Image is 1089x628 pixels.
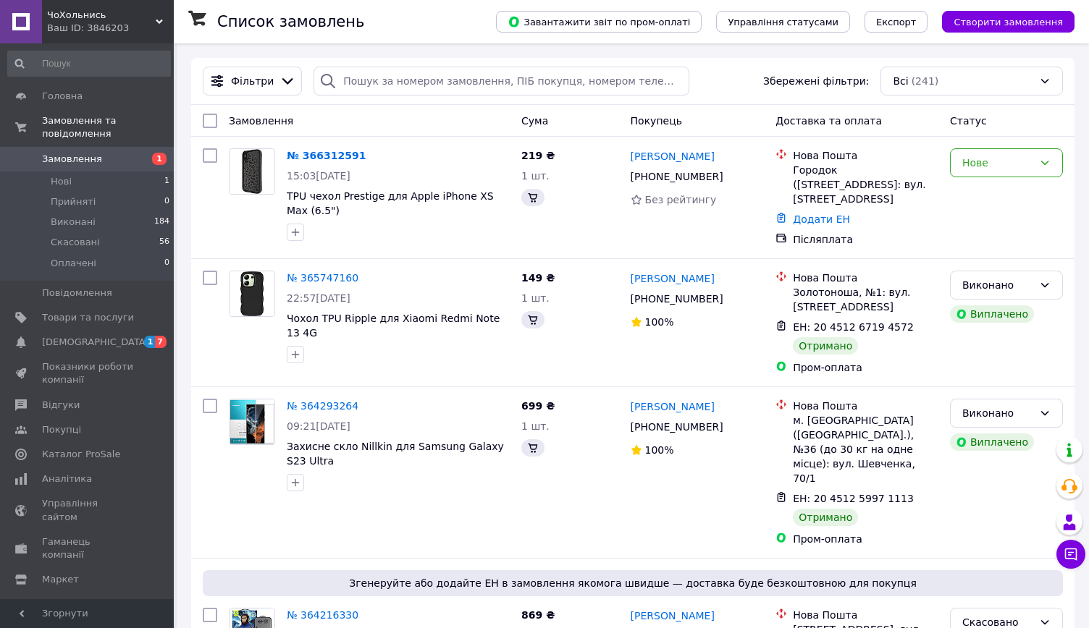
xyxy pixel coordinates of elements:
[793,213,850,225] a: Додати ЕН
[287,609,358,621] a: № 364216330
[154,216,169,229] span: 184
[287,441,504,467] a: Захисне скло Nillkin для Samsung Galaxy S23 Ultra
[865,11,928,33] button: Експорт
[508,15,690,28] span: Завантажити звіт по пром-оплаті
[164,195,169,208] span: 0
[521,609,555,621] span: 869 ₴
[287,420,350,432] span: 09:21[DATE]
[230,149,274,194] img: Фото товару
[314,67,689,96] input: Пошук за номером замовлення, ПІБ покупця, номером телефону, Email, номером накладної
[628,289,726,309] div: [PHONE_NUMBER]
[928,15,1075,27] a: Створити замовлення
[47,9,156,22] span: ЧоХольнись
[51,175,72,188] span: Нові
[775,115,882,127] span: Доставка та оплата
[229,271,275,317] a: Фото товару
[521,400,555,412] span: 699 ₴
[209,576,1057,590] span: Згенеруйте або додайте ЕН в замовлення якомога швидше — доставка буде безкоштовною для покупця
[793,271,938,285] div: Нова Пошта
[912,75,939,87] span: (241)
[950,433,1034,451] div: Виплачено
[728,17,838,27] span: Управління статусами
[793,232,938,247] div: Післяплата
[962,277,1033,293] div: Виконано
[164,257,169,270] span: 0
[231,74,274,88] span: Фільтри
[287,190,494,216] a: TPU чехол Prestige для Apple iPhone XS Max (6.5")
[631,271,715,286] a: [PERSON_NAME]
[42,423,81,436] span: Покупці
[42,336,149,349] span: [DEMOGRAPHIC_DATA]
[631,115,682,127] span: Покупець
[793,321,914,333] span: ЕН: 20 4512 6719 4572
[793,163,938,206] div: Городок ([STREET_ADDRESS]: вул. [STREET_ADDRESS]
[793,509,858,526] div: Отримано
[159,236,169,249] span: 56
[954,17,1063,27] span: Створити замовлення
[496,11,702,33] button: Завантажити звіт по пром-оплаті
[950,305,1034,323] div: Виплачено
[144,336,156,348] span: 1
[631,608,715,623] a: [PERSON_NAME]
[42,535,134,561] span: Гаманець компанії
[42,399,80,412] span: Відгуки
[793,285,938,314] div: Золотоноша, №1: вул. [STREET_ADDRESS]
[716,11,850,33] button: Управління статусами
[628,166,726,187] div: [PHONE_NUMBER]
[793,493,914,504] span: ЕН: 20 4512 5997 1113
[42,598,116,611] span: Налаштування
[287,272,358,284] a: № 365747160
[164,175,169,188] span: 1
[631,399,715,414] a: [PERSON_NAME]
[1056,540,1085,569] button: Чат з покупцем
[962,155,1033,171] div: Нове
[521,420,550,432] span: 1 шт.
[42,311,134,324] span: Товари та послуги
[521,115,548,127] span: Cума
[51,257,96,270] span: Оплачені
[42,497,134,523] span: Управління сайтом
[645,316,674,328] span: 100%
[521,292,550,304] span: 1 шт.
[51,236,100,249] span: Скасовані
[793,413,938,485] div: м. [GEOGRAPHIC_DATA] ([GEOGRAPHIC_DATA].), №36 (до 30 кг на одне місце): вул. Шевченка, 70/1
[229,399,275,445] a: Фото товару
[217,13,364,30] h1: Список замовлень
[876,17,917,27] span: Експорт
[793,337,858,355] div: Отримано
[42,472,92,485] span: Аналітика
[893,74,908,88] span: Всі
[793,608,938,622] div: Нова Пошта
[287,170,350,182] span: 15:03[DATE]
[628,417,726,437] div: [PHONE_NUMBER]
[42,448,120,461] span: Каталог ProSale
[287,313,500,339] a: Чохол TPU Ripple для Xiaomi Redmi Note 13 4G
[645,194,717,205] span: Без рейтингу
[631,149,715,164] a: [PERSON_NAME]
[42,287,112,300] span: Повідомлення
[47,22,174,35] div: Ваш ID: 3846203
[521,150,555,161] span: 219 ₴
[7,51,171,77] input: Пошук
[287,400,358,412] a: № 364293264
[942,11,1075,33] button: Створити замовлення
[152,153,167,165] span: 1
[763,74,869,88] span: Збережені фільтри:
[962,405,1033,421] div: Виконано
[155,336,167,348] span: 7
[42,90,83,103] span: Головна
[230,271,274,316] img: Фото товару
[51,216,96,229] span: Виконані
[645,444,674,456] span: 100%
[42,360,134,386] span: Показники роботи компанії
[51,195,96,208] span: Прийняті
[230,399,274,444] img: Фото товару
[793,148,938,163] div: Нова Пошта
[287,292,350,304] span: 22:57[DATE]
[42,153,102,166] span: Замовлення
[521,272,555,284] span: 149 ₴
[521,170,550,182] span: 1 шт.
